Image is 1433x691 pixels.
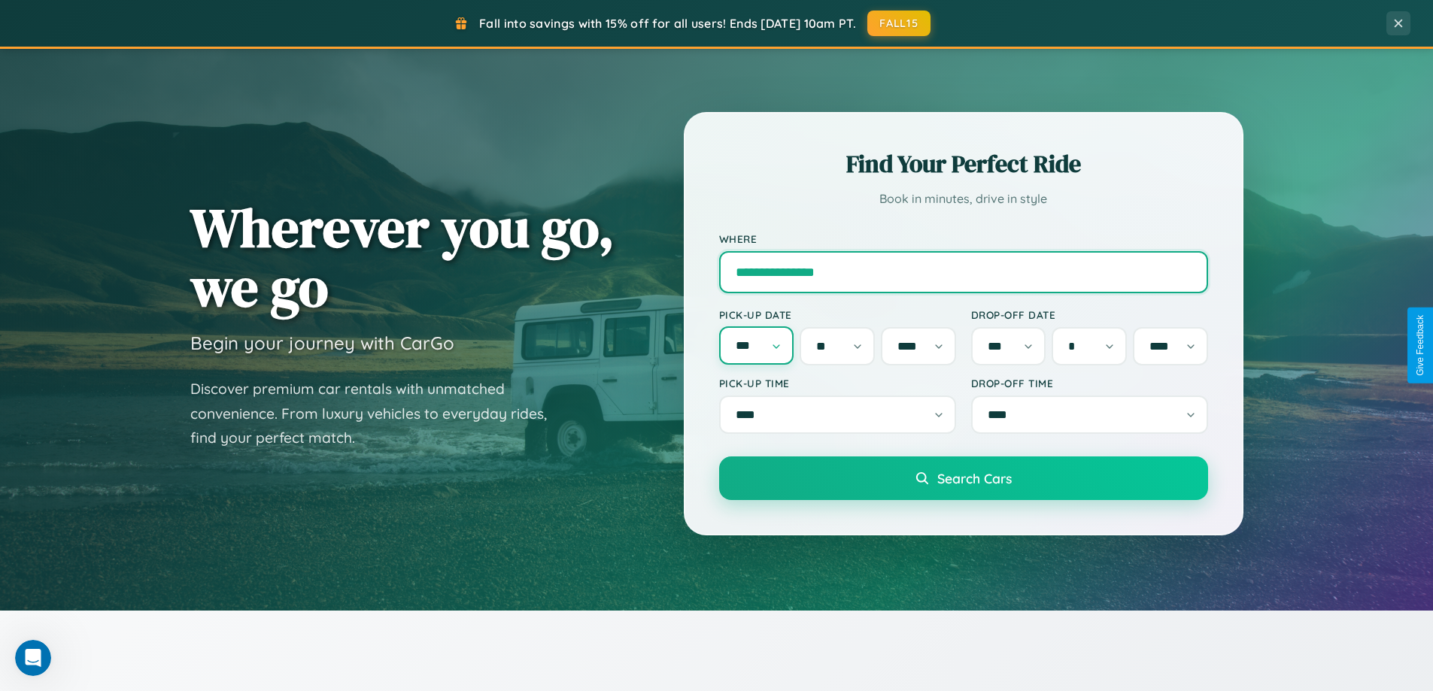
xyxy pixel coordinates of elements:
[971,308,1208,321] label: Drop-off Date
[719,232,1208,245] label: Where
[190,198,615,317] h1: Wherever you go, we go
[190,332,454,354] h3: Begin your journey with CarGo
[937,470,1012,486] span: Search Cars
[719,147,1208,180] h2: Find Your Perfect Ride
[719,308,956,321] label: Pick-up Date
[15,640,51,676] iframe: Intercom live chat
[1415,315,1425,376] div: Give Feedback
[719,188,1208,210] p: Book in minutes, drive in style
[971,377,1208,389] label: Drop-off Time
[719,456,1208,500] button: Search Cars
[190,377,566,450] p: Discover premium car rentals with unmatched convenience. From luxury vehicles to everyday rides, ...
[867,11,931,36] button: FALL15
[719,377,956,389] label: Pick-up Time
[479,16,856,31] span: Fall into savings with 15% off for all users! Ends [DATE] 10am PT.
